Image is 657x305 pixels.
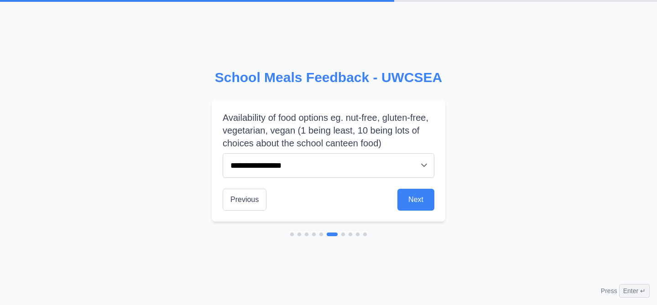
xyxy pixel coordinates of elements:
span: Enter ↵ [619,284,650,298]
label: Availability of food options eg. nut-free, gluten-free, vegetarian, vegan (1 being least, 10 bein... [223,111,434,150]
button: Previous [223,189,266,211]
button: Next [397,189,434,211]
div: Press [601,284,650,298]
h2: School Meals Feedback - UWCSEA [212,69,445,86]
